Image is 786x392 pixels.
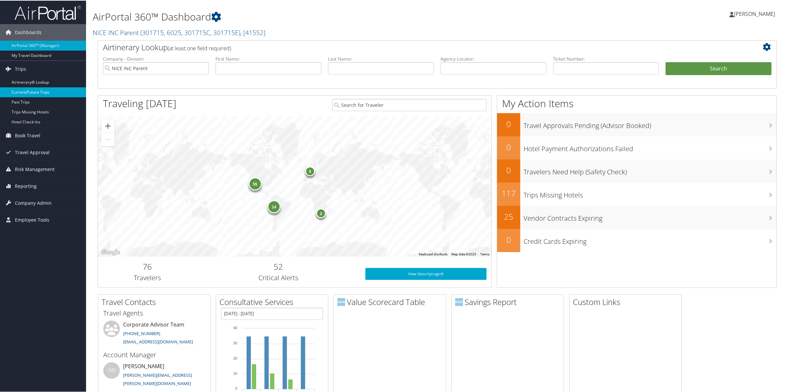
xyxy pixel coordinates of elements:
h1: My Action Items [497,96,776,110]
tspan: 10 [233,371,237,375]
h3: Travel Approvals Pending (Advisor Booked) [524,117,776,130]
label: Agency Locator: [440,55,546,62]
h2: Consultative Services [219,296,328,307]
h2: 0 [497,141,520,152]
span: Reporting [15,177,37,194]
h1: Traveling [DATE] [103,96,176,110]
h1: AirPortal 360™ Dashboard [93,9,552,23]
span: Company Admin [15,194,52,211]
h3: Trips Missing Hotels [524,187,776,199]
li: Corporate Advisor Team [100,320,208,347]
h3: Hotel Payment Authorizations Failed [524,140,776,153]
div: 2 [316,207,326,217]
label: Last Name: [328,55,434,62]
span: Dashboards [15,23,42,40]
label: First Name: [215,55,321,62]
span: Trips [15,60,26,77]
span: Book Travel [15,127,40,143]
div: 5 [305,166,315,176]
h2: Travel Contacts [102,296,210,307]
a: 0Hotel Payment Authorizations Failed [497,136,776,159]
span: Risk Management [15,160,55,177]
tspan: 40 [233,325,237,329]
h2: Airtinerary Lookup [103,41,715,52]
a: [EMAIL_ADDRESS][DOMAIN_NAME] [123,338,193,344]
button: Zoom in [101,119,115,132]
h3: Credit Cards Expiring [524,233,776,245]
a: View SecurityLogic® [365,267,486,279]
h2: 117 [497,187,520,198]
h2: Savings Report [455,296,564,307]
h2: Custom Links [573,296,681,307]
h3: Vendor Contracts Expiring [524,210,776,222]
tspan: 30 [233,340,237,344]
a: NICE INC Parent [93,27,265,36]
tspan: 20 [233,356,237,360]
img: domo-logo.png [455,297,463,305]
h2: 25 [497,210,520,222]
h2: 0 [497,118,520,129]
input: Search for Traveler [332,98,486,110]
button: Zoom out [101,132,115,146]
span: , [ 41552 ] [240,27,265,36]
a: 117Trips Missing Hotels [497,182,776,205]
button: Keyboard shortcuts [419,251,447,256]
img: airportal-logo.png [15,4,81,20]
a: Terms [480,252,489,255]
a: 25Vendor Contracts Expiring [497,205,776,228]
a: Open this area in Google Maps (opens a new window) [100,247,121,256]
a: 0Travel Approvals Pending (Advisor Booked) [497,112,776,136]
a: 0Travelers Need Help (Safety Check) [497,159,776,182]
span: (at least one field required) [168,44,231,51]
div: WB [103,362,120,378]
span: Map data ©2025 [451,252,476,255]
h2: 76 [103,260,191,272]
h3: Travel Agents [103,308,205,317]
h3: Account Manager [103,350,205,359]
div: 55 [249,176,262,190]
a: [PHONE_NUMBER] [123,330,160,336]
span: Employee Tools [15,211,49,228]
label: Ticket Number: [553,55,659,62]
label: Company - Division: [103,55,209,62]
li: [PERSON_NAME] [100,362,208,389]
a: [PERSON_NAME] [729,3,782,23]
h3: Travelers Need Help (Safety Check) [524,163,776,176]
h2: Value Scorecard Table [337,296,446,307]
h2: 0 [497,234,520,245]
a: 0Credit Cards Expiring [497,228,776,251]
h2: 0 [497,164,520,175]
div: 14 [267,199,281,213]
button: Search [666,62,771,75]
span: Travel Approval [15,144,50,160]
img: domo-logo.png [337,297,345,305]
h3: Critical Alerts [201,273,355,282]
span: ( 301715, 6025, 301715C, 301715E ) [140,27,240,36]
img: Google [100,247,121,256]
h3: Travelers [103,273,191,282]
span: [PERSON_NAME] [734,10,775,17]
a: [PERSON_NAME][EMAIL_ADDRESS][PERSON_NAME][DOMAIN_NAME] [123,371,192,386]
h2: 52 [201,260,355,272]
tspan: 0 [235,386,237,390]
